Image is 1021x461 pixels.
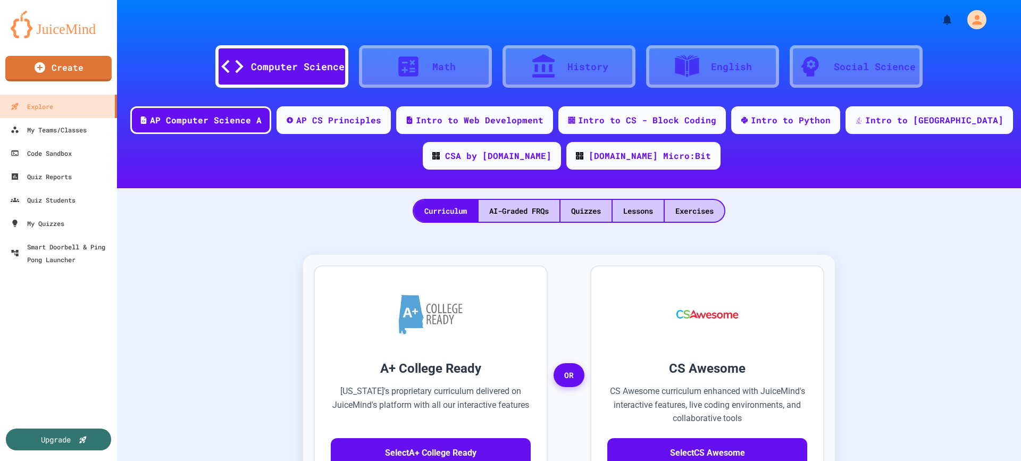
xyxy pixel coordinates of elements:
[589,149,711,162] div: [DOMAIN_NAME] Micro:Bit
[5,56,112,81] a: Create
[11,170,72,183] div: Quiz Reports
[607,384,807,425] p: CS Awesome curriculum enhanced with JuiceMind's interactive features, live coding environments, a...
[956,7,989,32] div: My Account
[432,152,440,160] img: CODE_logo_RGB.png
[11,217,64,230] div: My Quizzes
[296,114,381,127] div: AP CS Principles
[607,359,807,378] h3: CS Awesome
[11,240,113,266] div: Smart Doorbell & Ping Pong Launcher
[933,372,1010,417] iframe: chat widget
[331,359,531,378] h3: A+ College Ready
[479,200,559,222] div: AI-Graded FRQs
[41,434,71,445] div: Upgrade
[554,363,584,388] span: OR
[834,60,916,74] div: Social Science
[576,152,583,160] img: CODE_logo_RGB.png
[11,194,76,206] div: Quiz Students
[567,60,608,74] div: History
[578,114,716,127] div: Intro to CS - Block Coding
[976,418,1010,450] iframe: chat widget
[665,200,724,222] div: Exercises
[150,114,262,127] div: AP Computer Science A
[432,60,456,74] div: Math
[445,149,551,162] div: CSA by [DOMAIN_NAME]
[416,114,543,127] div: Intro to Web Development
[711,60,752,74] div: English
[11,11,106,38] img: logo-orange.svg
[251,60,345,74] div: Computer Science
[11,100,53,113] div: Explore
[331,384,531,425] p: [US_STATE]'s proprietary curriculum delivered on JuiceMind's platform with all our interactive fe...
[666,282,749,346] img: CS Awesome
[560,200,612,222] div: Quizzes
[11,147,72,160] div: Code Sandbox
[865,114,1003,127] div: Intro to [GEOGRAPHIC_DATA]
[414,200,478,222] div: Curriculum
[11,123,87,136] div: My Teams/Classes
[751,114,831,127] div: Intro to Python
[613,200,664,222] div: Lessons
[921,11,956,29] div: My Notifications
[399,295,463,334] img: A+ College Ready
